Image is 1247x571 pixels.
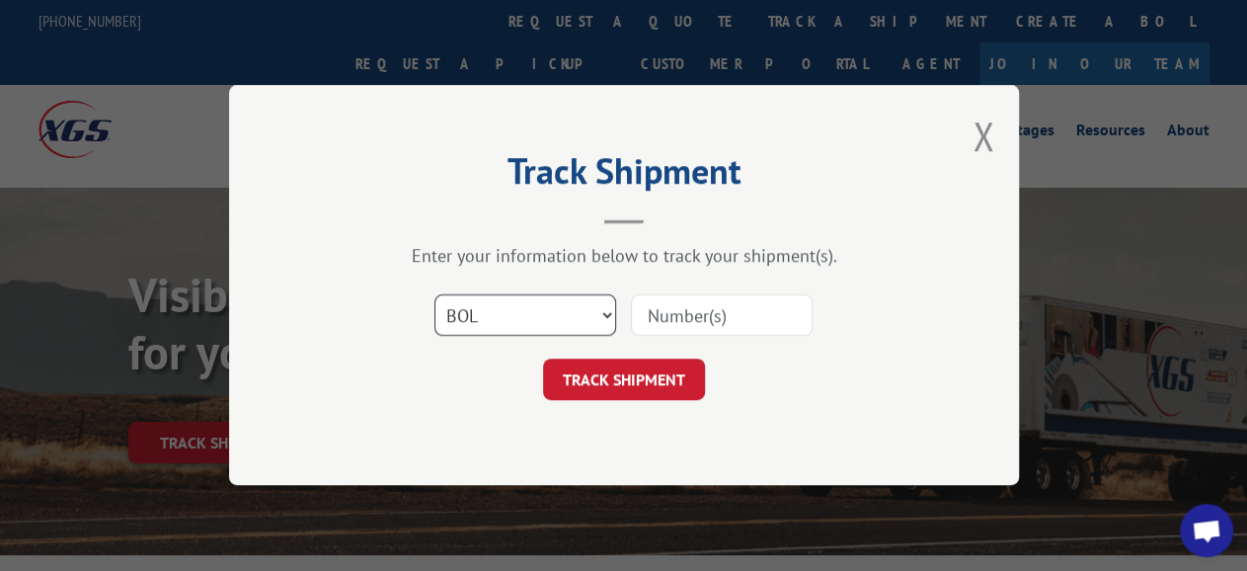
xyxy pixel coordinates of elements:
div: Open chat [1180,504,1233,557]
input: Number(s) [631,295,813,337]
div: Enter your information below to track your shipment(s). [328,245,920,268]
h2: Track Shipment [328,157,920,195]
button: TRACK SHIPMENT [543,360,705,401]
button: Close modal [973,110,994,162]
